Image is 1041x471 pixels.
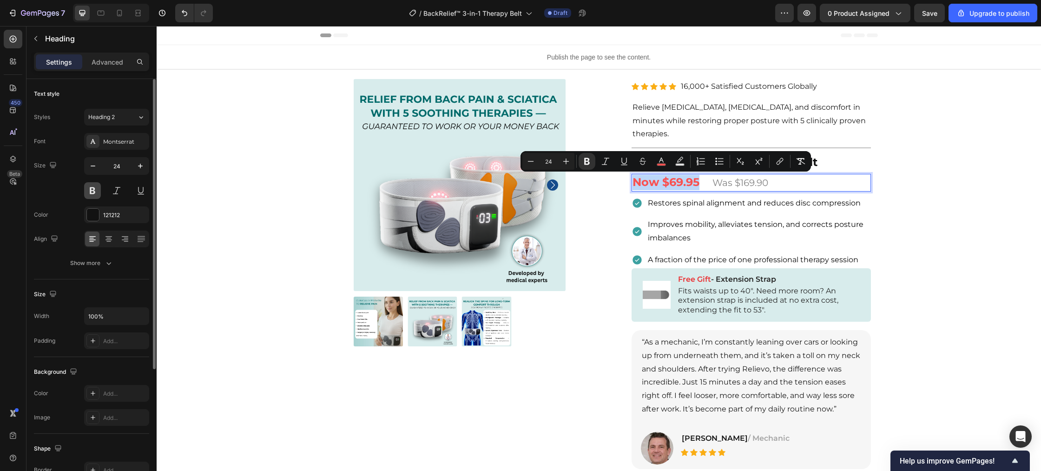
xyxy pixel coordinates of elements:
div: Show more [70,259,113,268]
div: Width [34,312,49,320]
div: Text style [34,90,59,98]
div: Color [34,211,48,219]
div: 450 [9,99,22,106]
p: Heading [45,33,145,44]
div: Undo/Redo [175,4,213,22]
div: Color [34,389,48,398]
button: 7 [4,4,69,22]
img: gempages_583207524866458225-ca530ac6-51a1-4b22-8e99-24404f5b20f8.webp [486,255,514,283]
input: Auto [85,308,149,325]
span: BackRelief™ 3-in-1 Therapy Belt [423,8,522,18]
p: Fits waists up to 40". Need more room? An extension strap is included at no extra cost, extending... [521,260,702,289]
span: Improves mobility, alleviates tension, and corrects posture imbalances [491,194,707,216]
p: Advanced [92,57,123,67]
h2: Rich Text Editor. Editing area: main [475,148,714,165]
div: Add... [103,337,147,345]
span: Restores spinal alignment and reduces disc compression [491,172,704,181]
div: Add... [103,390,147,398]
div: Add... [103,414,147,422]
div: Background [34,366,79,378]
div: Padding [34,337,55,345]
div: Upgrade to publish [956,8,1029,18]
div: Size [34,288,59,301]
button: Carousel Next Arrow [390,153,402,165]
span: Heading 2 [88,113,115,121]
span: 0 product assigned [828,8,889,18]
p: Relieve [MEDICAL_DATA], [MEDICAL_DATA], and discomfort in minutes while restoring proper posture ... [476,75,713,115]
div: Size [34,159,59,172]
div: Styles [34,113,50,121]
div: Open Intercom Messenger [1009,425,1032,448]
div: Editor contextual toolbar [520,151,811,172]
span: Draft [553,9,567,17]
iframe: Design area [157,26,1041,471]
span: Help us improve GemPages! [900,457,1009,465]
button: Show more [34,255,149,272]
img: Alt Image [484,406,517,438]
span: / [419,8,422,18]
span: Save [922,9,937,17]
strong: Now $69.95 [476,149,543,163]
p: 7 [61,7,65,19]
p: “As a mechanic, I’m constantly leaning over cars or looking up from underneath them, and it’s tak... [485,310,704,390]
button: Heading 2 [84,109,149,126]
div: Align [34,233,60,245]
p: 16,000+ Satisfied Customers Globally [524,54,660,67]
div: Image [34,413,50,422]
div: 121212 [103,211,147,219]
p: - Extension Strap [521,249,702,259]
span: / Mechanic [591,408,633,417]
h2: BackRelief™ 5-in-1 Therapy Belt [475,128,714,144]
p: Settings [46,57,72,67]
span: Free Gift [521,249,554,258]
button: Show survey - Help us improve GemPages! [900,455,1021,466]
button: Upgrade to publish [949,4,1037,22]
span: Was $169.90 [556,151,612,162]
div: Montserrat [103,138,147,146]
div: Beta [7,170,22,178]
button: Save [914,4,945,22]
span: [PERSON_NAME] [525,408,591,417]
div: Font [34,137,46,146]
span: A fraction of the price of one professional therapy session [491,229,702,238]
button: 0 product assigned [820,4,910,22]
div: Shape [34,443,64,455]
